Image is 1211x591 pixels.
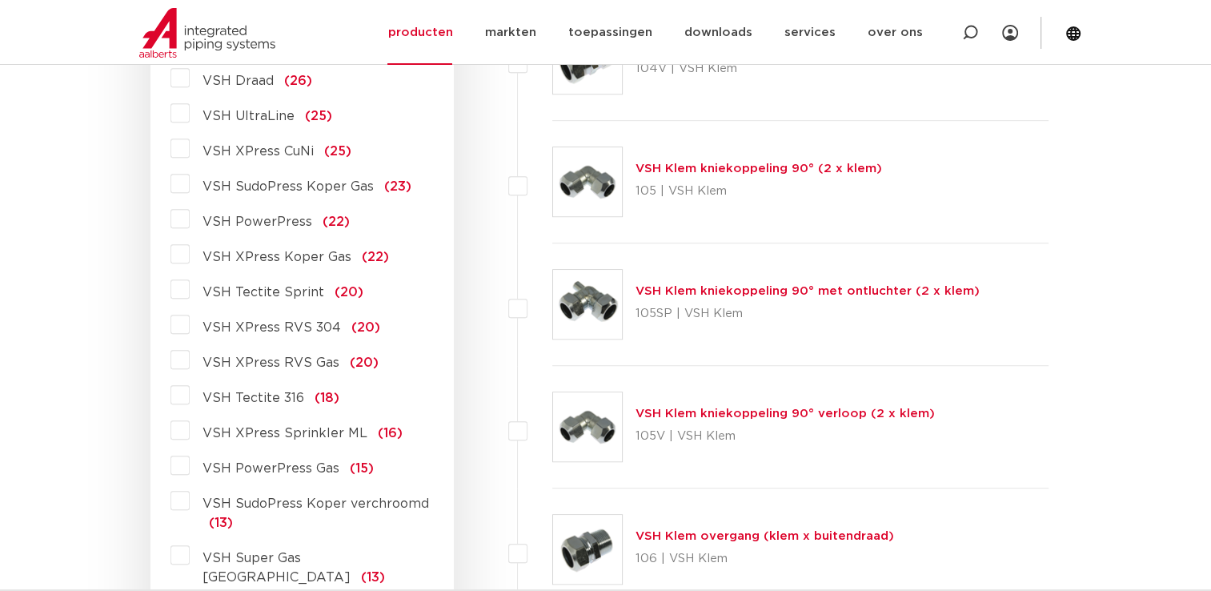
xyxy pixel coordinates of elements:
[305,110,332,123] span: (25)
[378,427,403,440] span: (16)
[553,392,622,461] img: Thumbnail for VSH Klem kniekoppeling 90° verloop (2 x klem)
[636,424,935,449] p: 105V | VSH Klem
[350,356,379,369] span: (20)
[553,270,622,339] img: Thumbnail for VSH Klem kniekoppeling 90° met ontluchter (2 x klem)
[362,251,389,263] span: (22)
[203,497,429,510] span: VSH SudoPress Koper verchroomd
[553,147,622,216] img: Thumbnail for VSH Klem kniekoppeling 90° (2 x klem)
[636,179,882,204] p: 105 | VSH Klem
[315,392,339,404] span: (18)
[203,392,304,404] span: VSH Tectite 316
[636,56,817,82] p: 104V | VSH Klem
[636,285,980,297] a: VSH Klem kniekoppeling 90° met ontluchter (2 x klem)
[361,571,385,584] span: (13)
[203,251,351,263] span: VSH XPress Koper Gas
[323,215,350,228] span: (22)
[203,286,324,299] span: VSH Tectite Sprint
[203,427,367,440] span: VSH XPress Sprinkler ML
[636,301,980,327] p: 105SP | VSH Klem
[636,530,894,542] a: VSH Klem overgang (klem x buitendraad)
[203,215,312,228] span: VSH PowerPress
[284,74,312,87] span: (26)
[209,517,233,529] span: (13)
[203,180,374,193] span: VSH SudoPress Koper Gas
[636,408,935,420] a: VSH Klem kniekoppeling 90° verloop (2 x klem)
[553,515,622,584] img: Thumbnail for VSH Klem overgang (klem x buitendraad)
[203,552,351,584] span: VSH Super Gas [GEOGRAPHIC_DATA]
[203,145,314,158] span: VSH XPress CuNi
[324,145,351,158] span: (25)
[203,74,274,87] span: VSH Draad
[351,321,380,334] span: (20)
[203,110,295,123] span: VSH UltraLine
[335,286,363,299] span: (20)
[203,321,341,334] span: VSH XPress RVS 304
[350,462,374,475] span: (15)
[203,462,339,475] span: VSH PowerPress Gas
[636,546,894,572] p: 106 | VSH Klem
[384,180,411,193] span: (23)
[203,356,339,369] span: VSH XPress RVS Gas
[636,163,882,175] a: VSH Klem kniekoppeling 90° (2 x klem)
